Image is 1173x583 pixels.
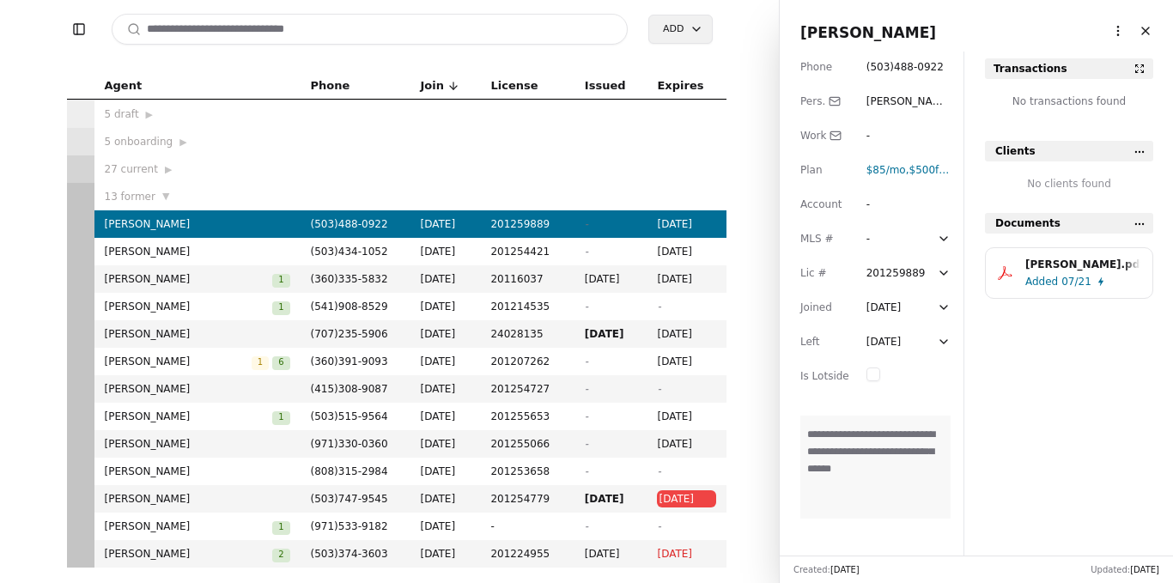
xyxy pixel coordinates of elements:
button: 1 [252,353,269,370]
span: [DATE] [421,270,471,288]
button: 1 [272,518,289,535]
span: ( 360 ) 335 - 5832 [311,273,388,285]
span: ▶ [165,162,172,178]
div: No clients found [985,175,1153,192]
span: [DATE] [421,380,471,398]
span: [DATE] [585,545,637,562]
span: Added [1025,273,1058,290]
span: [DATE] [657,216,715,233]
span: - [657,465,660,477]
span: - [585,438,588,450]
span: [DATE] [421,545,471,562]
span: [DATE] [657,545,715,562]
button: 1 [272,298,289,315]
div: Created: [793,563,860,576]
span: [DATE] [585,325,637,343]
span: ( 503 ) 488 - 0922 [311,218,388,230]
span: 201254779 [490,490,563,507]
span: 24028135 [490,325,563,343]
span: [PERSON_NAME] [105,408,273,425]
span: [PERSON_NAME][EMAIL_ADDRESS][DOMAIN_NAME] [866,95,950,159]
span: $500 fee [909,164,952,176]
div: 201259889 [866,264,926,282]
span: - [657,301,660,313]
button: Add [648,15,712,44]
span: Documents [995,215,1061,232]
span: ▼ [162,189,169,204]
div: Account [800,196,849,213]
div: Plan [800,161,849,179]
span: 201254421 [490,243,563,260]
span: [DATE] [585,270,637,288]
span: ( 971 ) 533 - 9182 [311,520,388,532]
span: ▶ [146,107,153,123]
div: Lic # [800,264,849,282]
span: [PERSON_NAME] [105,353,252,370]
span: Agent [105,76,143,95]
span: 1 [272,301,289,315]
span: [DATE] [421,408,471,425]
span: ( 415 ) 308 - 9087 [311,383,388,395]
span: ( 541 ) 908 - 8529 [311,301,388,313]
span: - [585,383,588,395]
span: [DATE] [657,243,715,260]
div: Updated: [1091,563,1159,576]
span: $85 /mo [866,164,906,176]
span: Clients [995,143,1036,160]
span: ( 503 ) 374 - 3603 [311,548,388,560]
div: [PERSON_NAME].pdf [1025,256,1140,273]
span: [DATE] [657,325,715,343]
div: No transactions found [985,93,1153,120]
span: - [585,218,588,230]
span: 201207262 [490,353,563,370]
span: 201255653 [490,408,563,425]
div: [DATE] [866,299,902,316]
button: 1 [272,408,289,425]
span: 07/21 [1061,273,1091,290]
div: - [866,196,897,213]
span: [PERSON_NAME] [105,435,290,452]
span: Phone [311,76,350,95]
span: 6 [272,356,289,370]
span: - [585,520,588,532]
span: [DATE] [421,325,471,343]
div: Pers. [800,93,849,110]
span: 2 [272,549,289,562]
span: Issued [585,76,626,95]
span: - [585,410,588,422]
div: Joined [800,299,849,316]
button: 2 [272,545,289,562]
span: License [490,76,538,95]
span: ( 503 ) 434 - 1052 [311,246,388,258]
div: Left [800,333,849,350]
div: Phone [800,58,849,76]
span: 201254727 [490,380,563,398]
span: [PERSON_NAME] [105,298,273,315]
span: [PERSON_NAME] [105,463,290,480]
button: 6 [272,353,289,370]
span: 201224955 [490,545,563,562]
div: - [866,127,897,144]
span: [PERSON_NAME] [105,325,290,343]
span: [DATE] [585,490,637,507]
span: [DATE] [1130,565,1159,574]
span: 13 former [105,188,155,205]
span: [DATE] [657,408,715,425]
div: Transactions [994,60,1067,77]
span: [PERSON_NAME] [105,216,290,233]
span: ( 503 ) 488 - 0922 [866,61,944,73]
span: [PERSON_NAME] [105,243,290,260]
span: - [490,518,563,535]
span: , [866,164,909,176]
span: [DATE] [421,298,471,315]
button: [PERSON_NAME].pdfAdded07/21 [985,247,1153,299]
span: - [585,355,588,367]
span: ( 707 ) 235 - 5906 [311,328,388,340]
span: 20116037 [490,270,563,288]
span: , [909,164,955,176]
span: ( 503 ) 515 - 9564 [311,410,388,422]
span: 1 [272,274,289,288]
span: ( 808 ) 315 - 2984 [311,465,388,477]
span: [DATE] [421,435,471,452]
span: [DATE] [421,243,471,260]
